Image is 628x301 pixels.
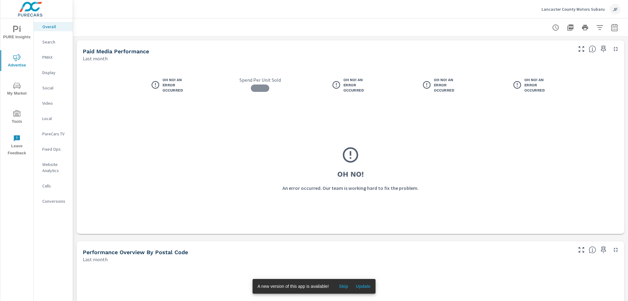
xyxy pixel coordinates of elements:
h3: Oh No! [337,169,364,179]
span: Leave Feedback [2,135,32,157]
span: PURE Insights [2,26,32,41]
span: Advertise [2,54,32,69]
button: Print Report [579,21,591,34]
span: Update [356,284,370,289]
button: "Export Report to PDF" [564,21,576,34]
p: Local [42,115,68,122]
p: Last month [83,55,108,62]
div: Local [34,114,73,123]
p: Display [42,70,68,76]
h3: Oh No! An Error Occurred [343,77,370,93]
div: Conversions [34,197,73,206]
button: Apply Filters [594,21,606,34]
p: Fixed Ops [42,146,68,152]
p: Overall [42,24,68,30]
p: An error occurred. Our team is working hard to fix the problem. [282,184,419,192]
div: Calls [34,181,73,190]
div: nav menu [0,18,33,159]
span: Understand performance data by postal code. Individual postal codes can be selected and expanded ... [589,246,596,254]
div: Video [34,99,73,108]
div: Display [34,68,73,77]
h3: Oh No! An Error Occurred [162,77,189,93]
p: Search [42,39,68,45]
h5: Paid Media Performance [83,48,149,55]
button: Make Fullscreen [576,44,586,54]
div: Social [34,83,73,92]
div: PureCars TV [34,129,73,138]
p: Calls [42,183,68,189]
p: Spend Per Unit Sold [215,77,305,83]
button: Select Date Range [608,21,621,34]
h3: Oh No! An Error Occurred [524,77,550,93]
span: My Market [2,82,32,97]
p: PMAX [42,54,68,60]
span: Skip [336,284,351,289]
button: Skip [334,281,353,291]
button: Make Fullscreen [576,245,586,255]
span: Understand performance metrics over the selected time range. [589,45,596,53]
span: Save this to your personalized report [599,245,608,255]
div: Fixed Ops [34,145,73,154]
div: JF [610,4,621,15]
button: Update [353,281,373,291]
span: Tools [2,110,32,125]
button: Minimize Widget [611,44,621,54]
h5: Performance Overview By Postal Code [83,249,188,255]
span: Save this to your personalized report [599,44,608,54]
div: Search [34,37,73,47]
p: Lancaster County Motors Subaru [542,6,605,12]
p: Social [42,85,68,91]
div: PMAX [34,53,73,62]
p: Last month [83,256,108,263]
p: PureCars TV [42,131,68,137]
p: Conversions [42,198,68,204]
p: Website Analytics [42,161,68,174]
p: Video [42,100,68,106]
span: A new version of this app is available! [258,284,329,289]
h3: Oh No! An Error Occurred [434,77,460,93]
div: Overall [34,22,73,31]
button: Minimize Widget [611,245,621,255]
div: Website Analytics [34,160,73,175]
